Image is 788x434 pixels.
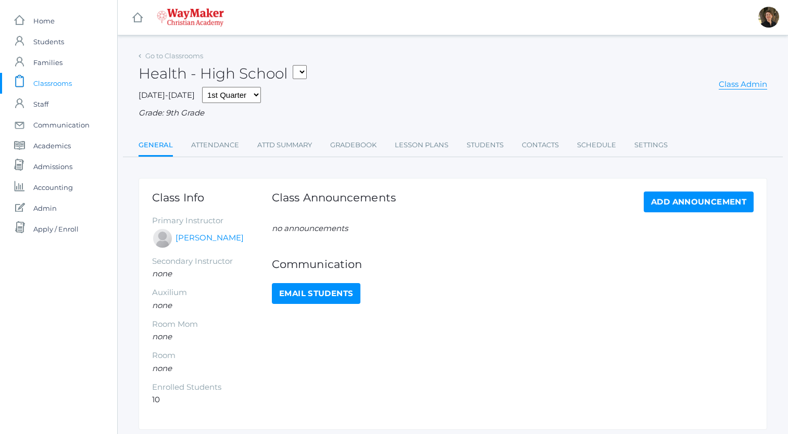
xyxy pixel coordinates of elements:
div: Manuela Orban [152,228,173,249]
a: [PERSON_NAME] [176,232,244,244]
h5: Secondary Instructor [152,257,272,266]
h1: Communication [272,258,754,270]
span: Academics [33,135,71,156]
em: no announcements [272,223,348,233]
div: Dianna Renz [758,7,779,28]
img: 4_waymaker-logo-stack-white.png [157,8,224,27]
h5: Room [152,351,272,360]
span: Families [33,52,62,73]
em: none [152,363,172,373]
a: Schedule [577,135,616,156]
h1: Class Info [152,192,272,203]
a: Add Announcement [644,192,754,212]
a: Attendance [191,135,239,156]
a: General [139,135,173,157]
span: Classrooms [33,73,72,94]
a: Gradebook [330,135,377,156]
span: Admin [33,198,57,219]
a: Go to Classrooms [145,52,203,60]
span: Apply / Enroll [33,219,79,239]
em: none [152,331,172,341]
h2: Health - High School [139,66,307,82]
span: [DATE]-[DATE] [139,90,195,100]
h5: Enrolled Students [152,383,272,392]
span: Admissions [33,156,72,177]
span: Accounting [33,177,73,198]
a: Contacts [522,135,559,156]
a: Class Admin [719,79,767,90]
span: Communication [33,114,90,135]
div: Grade: 9th Grade [139,107,767,119]
li: 10 [152,394,272,406]
em: none [152,300,172,310]
a: Attd Summary [257,135,312,156]
span: Students [33,31,64,52]
h5: Room Mom [152,320,272,329]
a: Settings [634,135,668,156]
a: Email Students [272,283,360,304]
h5: Auxilium [152,288,272,297]
h1: Class Announcements [272,192,396,210]
a: Students [467,135,504,156]
span: Staff [33,94,48,114]
h5: Primary Instructor [152,216,272,225]
a: Lesson Plans [395,135,448,156]
em: none [152,269,172,278]
span: Home [33,10,55,31]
